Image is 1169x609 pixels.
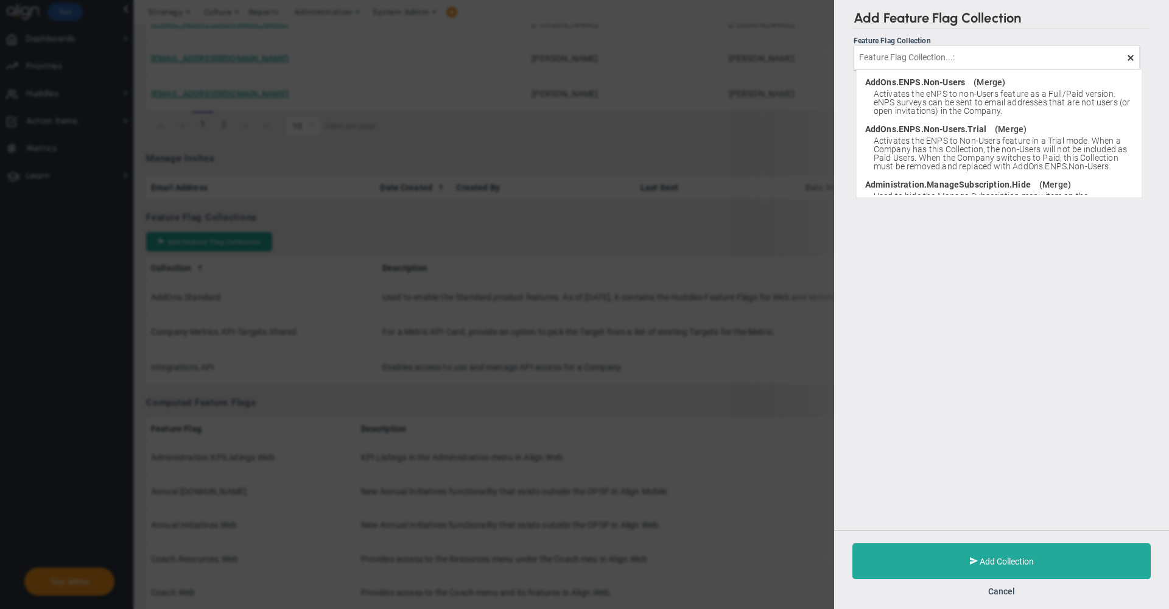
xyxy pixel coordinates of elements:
span: ) [1002,78,1005,86]
span: Merge [998,125,1023,133]
button: Cancel [988,586,1015,596]
input: Feature Flag Collection...: [854,45,1140,69]
button: Add Collection [852,543,1151,579]
span: ( [1039,180,1042,189]
span: ) [1023,125,1027,133]
div: Feature Flag Collection [854,37,1140,45]
span: Used to hide the Manage Subscription menu item on the Administration menu. As of [DATE], this Fea... [874,192,1136,226]
span: Merge [1042,180,1068,189]
span: Add Collection [980,557,1034,566]
span: ( [974,78,977,86]
span: Activates the eNPS to non-Users feature as a Full/Paid version. eNPS surveys can be sent to email... [874,90,1136,115]
span: ) [1068,180,1071,189]
span: ( [995,125,998,133]
span: Activates the ENPS to Non-Users feature in a Trial mode. When a Company has this Collection, the ... [874,136,1136,171]
span: clear [1140,51,1150,63]
span: Merge [977,78,1002,86]
span: AddOns.ENPS.Non-Users.Trial [865,125,986,133]
span: Administration.ManageSubscription.Hide [865,180,1031,189]
h2: Add Feature Flag Collection [854,10,1150,29]
span: AddOns.ENPS.Non-Users [865,78,965,86]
